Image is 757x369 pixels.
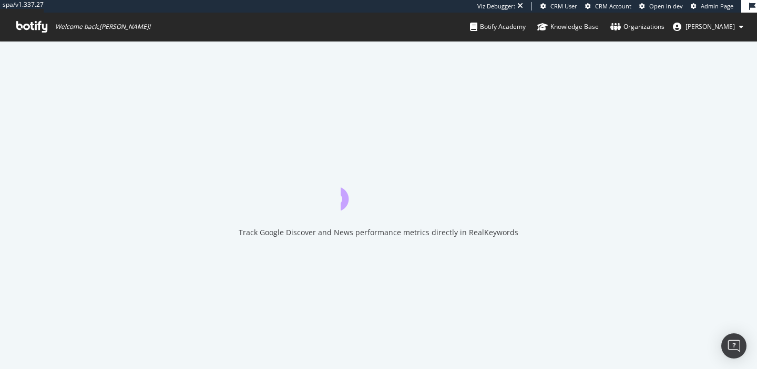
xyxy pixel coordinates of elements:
span: Open in dev [649,2,683,10]
span: nathan [686,22,735,31]
div: Organizations [610,22,664,32]
a: Knowledge Base [537,13,599,41]
span: CRM User [550,2,577,10]
a: Organizations [610,13,664,41]
div: animation [341,173,416,210]
div: Botify Academy [470,22,526,32]
div: Open Intercom Messenger [721,333,746,359]
span: Welcome back, [PERSON_NAME] ! [55,23,150,31]
a: CRM Account [585,2,631,10]
a: Botify Academy [470,13,526,41]
button: [PERSON_NAME] [664,18,752,35]
a: Admin Page [691,2,733,10]
span: CRM Account [595,2,631,10]
a: Open in dev [639,2,683,10]
span: Admin Page [701,2,733,10]
div: Viz Debugger: [477,2,515,10]
a: CRM User [540,2,577,10]
div: Track Google Discover and News performance metrics directly in RealKeywords [239,227,518,238]
div: Knowledge Base [537,22,599,32]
